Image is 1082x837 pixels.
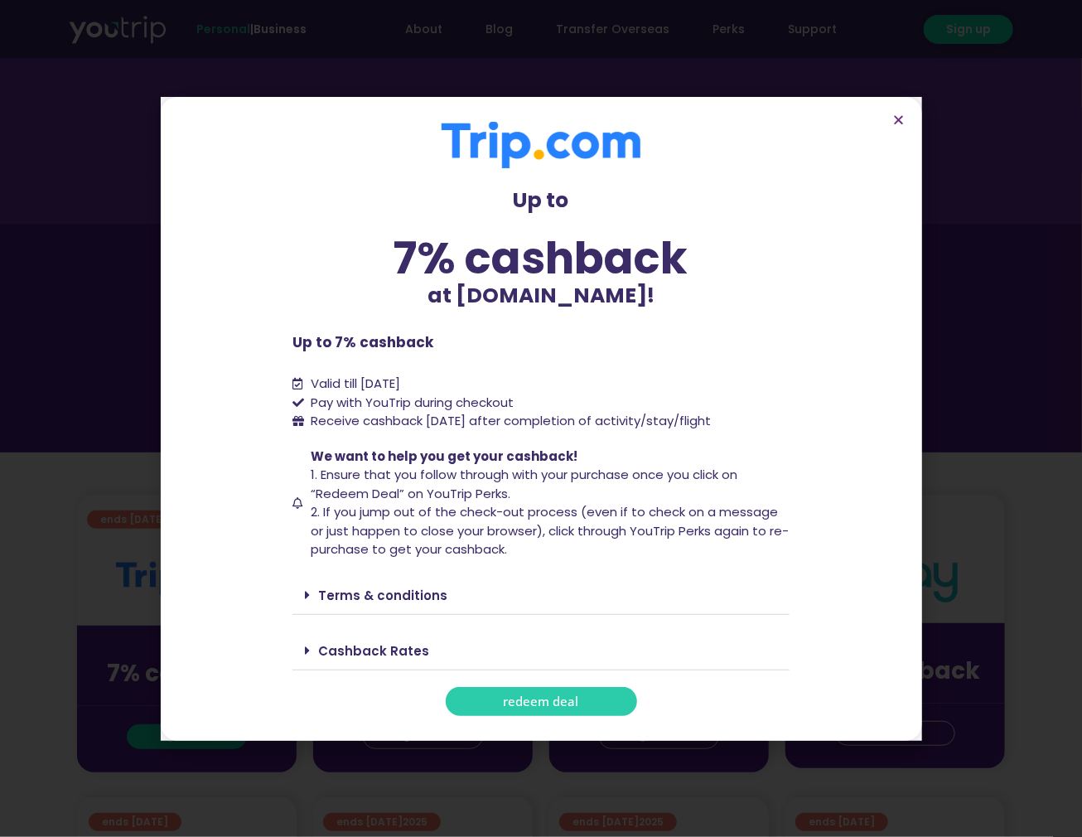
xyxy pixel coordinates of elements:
span: 1. Ensure that you follow through with your purchase once you click on “Redeem Deal” on YouTrip P... [312,466,738,502]
span: Receive cashback [DATE] after completion of activity/stay/flight [312,412,712,429]
a: Close [893,114,906,126]
span: redeem deal [504,695,579,708]
a: Terms & conditions [318,587,447,604]
b: Up to 7% cashback [292,332,433,352]
a: Cashback Rates [318,642,429,660]
span: We want to help you get your cashback! [312,448,578,465]
div: 7% cashback [292,236,790,280]
span: Pay with YouTrip during checkout [307,394,514,413]
p: Up to [292,185,790,216]
div: Terms & conditions [292,576,790,615]
a: redeem deal [446,687,637,716]
div: Cashback Rates [292,631,790,670]
p: at [DOMAIN_NAME]! [292,280,790,312]
span: 2. If you jump out of the check-out process (even if to check on a message or just happen to clos... [312,503,790,558]
span: Valid till [DATE] [312,375,401,392]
